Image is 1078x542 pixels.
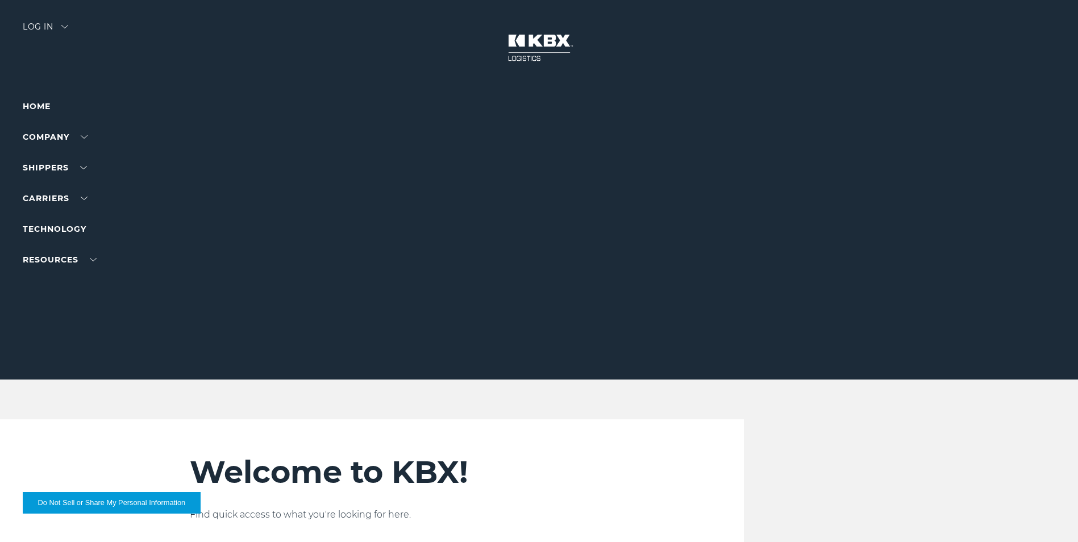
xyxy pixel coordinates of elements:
[61,25,68,28] img: arrow
[190,453,675,491] h2: Welcome to KBX!
[23,224,86,234] a: Technology
[23,492,201,514] button: Do Not Sell or Share My Personal Information
[23,23,68,39] div: Log in
[23,132,88,142] a: Company
[23,193,88,203] a: Carriers
[23,101,51,111] a: Home
[23,162,87,173] a: SHIPPERS
[23,255,97,265] a: RESOURCES
[497,23,582,73] img: kbx logo
[190,508,675,522] p: Find quick access to what you're looking for here.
